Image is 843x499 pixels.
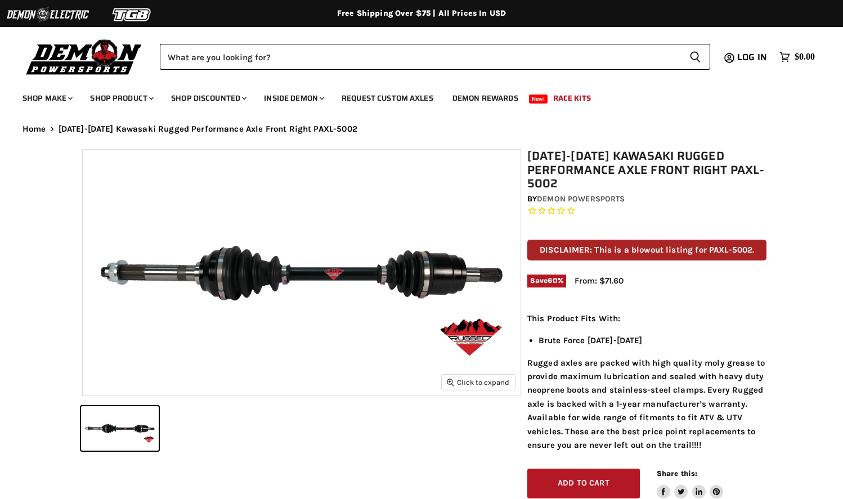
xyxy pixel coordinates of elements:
div: by [527,193,766,205]
p: DISCLAIMER: This is a blowout listing for PAXL-5002. [527,240,766,260]
a: Demon Powersports [537,194,625,204]
img: TGB Logo 2 [90,4,174,25]
img: 2008-2011 Kawasaki Rugged Performance Axle Front Right PAXL-5002 [83,150,521,396]
p: This Product Fits With: [527,312,766,325]
span: Log in [737,50,767,64]
li: Brute Force [DATE]-[DATE] [539,334,766,347]
span: [DATE]-[DATE] Kawasaki Rugged Performance Axle Front Right PAXL-5002 [59,124,357,134]
span: Rated 0.0 out of 5 stars 0 reviews [527,205,766,217]
a: Shop Product [82,87,160,110]
a: Inside Demon [255,87,331,110]
span: 60 [548,276,557,285]
a: Shop Make [14,87,79,110]
span: Save % [527,275,566,287]
aside: Share this: [657,469,724,498]
a: Request Custom Axles [333,87,442,110]
span: Click to expand [447,378,509,386]
a: Demon Rewards [444,87,527,110]
img: Demon Powersports [23,37,146,77]
span: $0.00 [795,52,815,62]
a: Race Kits [545,87,599,110]
input: Search [160,44,680,70]
a: Shop Discounted [163,87,253,110]
div: Rugged axles are packed with high quality moly grease to provide maximum lubrication and sealed w... [527,312,766,452]
img: Demon Electric Logo 2 [6,4,90,25]
span: New! [529,95,548,104]
span: Share this: [657,469,697,478]
button: Click to expand [442,375,515,390]
span: Add to cart [558,478,609,488]
form: Product [160,44,710,70]
h1: [DATE]-[DATE] Kawasaki Rugged Performance Axle Front Right PAXL-5002 [527,149,766,191]
a: $0.00 [774,49,820,65]
ul: Main menu [14,82,812,110]
a: Home [23,124,46,134]
span: From: $71.60 [575,276,624,286]
button: Search [680,44,710,70]
a: Log in [732,52,774,62]
button: 2008-2011 Kawasaki Rugged Performance Axle Front Right PAXL-5002 thumbnail [81,406,159,451]
button: Add to cart [527,469,640,498]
